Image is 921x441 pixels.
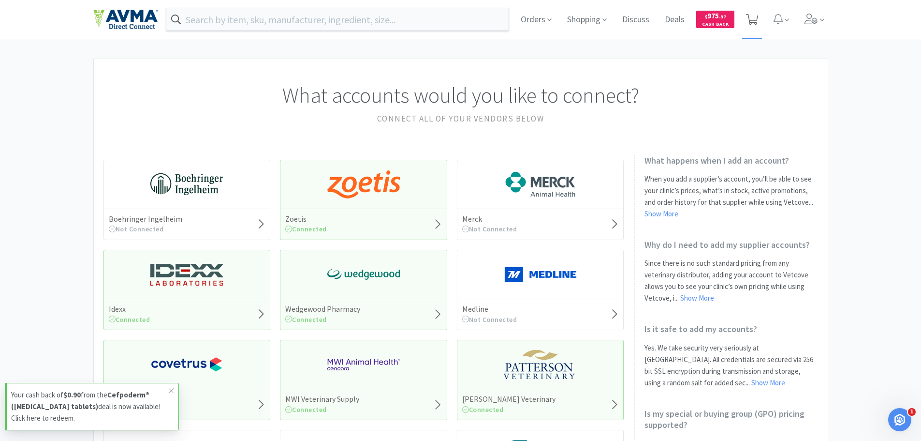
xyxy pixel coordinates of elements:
h2: What happens when I add an account? [644,155,818,166]
h5: Wedgewood Pharmacy [285,304,360,314]
span: . 37 [719,14,726,20]
span: Connected [462,405,504,414]
h5: [PERSON_NAME] Veterinary [462,394,556,404]
a: Show More [680,293,714,303]
a: $975.37Cash Back [696,6,734,32]
span: Connected [285,315,327,324]
span: Connected [285,405,327,414]
img: 13250b0087d44d67bb1668360c5632f9_13.png [150,260,223,289]
a: Deals [661,15,688,24]
input: Search by item, sku, manufacturer, ingredient, size... [166,8,509,30]
a: Show More [644,209,678,218]
img: 77fca1acd8b6420a9015268ca798ef17_1.png [150,350,223,379]
h5: Idexx [109,304,150,314]
h5: Zoetis [285,214,327,224]
span: Not Connected [462,315,517,324]
span: 1 [908,408,916,416]
img: a673e5ab4e5e497494167fe422e9a3ab.png [327,170,400,199]
h5: MWI Veterinary Supply [285,394,359,404]
h5: Boehringer Ingelheim [109,214,182,224]
span: Connected [109,315,150,324]
h2: Connect all of your vendors below [103,112,818,125]
p: Your cash back of from the deal is now available! Click here to redeem. [11,389,169,424]
h5: Medline [462,304,517,314]
iframe: Intercom live chat [888,408,911,431]
h2: Why do I need to add my supplier accounts? [644,239,818,250]
h2: Is it safe to add my accounts? [644,323,818,335]
span: Cash Back [702,22,729,28]
span: Connected [285,225,327,233]
img: e40baf8987b14801afb1611fffac9ca4_8.png [327,260,400,289]
img: e4e33dab9f054f5782a47901c742baa9_102.png [93,9,158,30]
h5: Merck [462,214,517,224]
p: When you add a supplier’s account, you’ll be able to see your clinic’s prices, what’s in stock, a... [644,173,818,220]
h1: What accounts would you like to connect? [103,78,818,112]
span: 975 [705,11,726,20]
a: Discuss [618,15,653,24]
img: f5e969b455434c6296c6d81ef179fa71_3.png [504,350,577,379]
span: Not Connected [109,225,164,233]
img: f6b2451649754179b5b4e0c70c3f7cb0_2.png [327,350,400,379]
img: 6d7abf38e3b8462597f4a2f88dede81e_176.png [504,170,577,199]
img: 730db3968b864e76bcafd0174db25112_22.png [150,170,223,199]
strong: $0.90 [63,390,81,399]
p: Since there is no such standard pricing from any veterinary distributor, adding your account to V... [644,258,818,304]
span: Not Connected [462,225,517,233]
h2: Is my special or buying group (GPO) pricing supported? [644,408,818,431]
p: Yes. We take security very seriously at [GEOGRAPHIC_DATA]. All credentials are secured via 256 bi... [644,342,818,389]
img: a646391c64b94eb2892348a965bf03f3_134.png [504,260,577,289]
a: Show More [751,378,785,387]
span: $ [705,14,707,20]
